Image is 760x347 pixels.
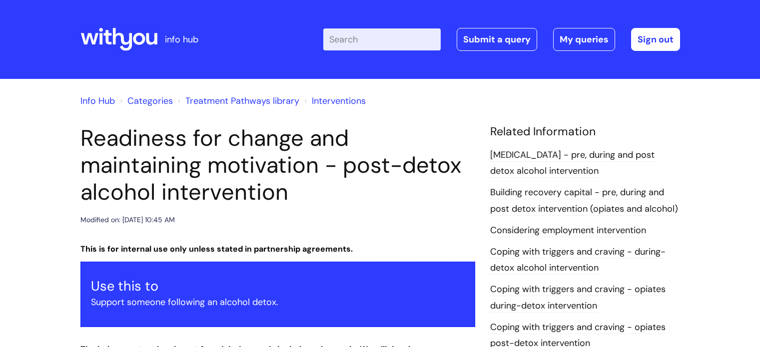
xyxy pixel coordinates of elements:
[80,125,475,206] h1: Readiness for change and maintaining motivation - post-detox alcohol intervention
[302,93,366,109] li: Interventions
[631,28,680,51] a: Sign out
[127,95,173,107] a: Categories
[553,28,615,51] a: My queries
[323,28,680,51] div: | -
[165,31,198,47] p: info hub
[80,244,353,254] strong: This is for internal use only unless stated in partnership agreements.
[490,283,666,312] a: Coping with triggers and craving - opiates during-detox intervention
[457,28,537,51] a: Submit a query
[80,95,115,107] a: Info Hub
[91,294,465,310] p: Support someone following an alcohol detox.
[323,28,441,50] input: Search
[91,278,465,294] h3: Use this to
[490,224,646,237] a: Considering employment intervention
[175,93,299,109] li: Treatment Pathways library
[490,125,680,139] h4: Related Information
[490,246,666,275] a: Coping with triggers and craving - during-detox alcohol intervention
[117,93,173,109] li: Solution home
[185,95,299,107] a: Treatment Pathways library
[312,95,366,107] a: Interventions
[490,149,655,178] a: [MEDICAL_DATA] - pre, during and post detox alcohol intervention
[490,186,678,215] a: Building recovery capital - pre, during and post detox intervention (opiates and alcohol)
[80,214,175,226] div: Modified on: [DATE] 10:45 AM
